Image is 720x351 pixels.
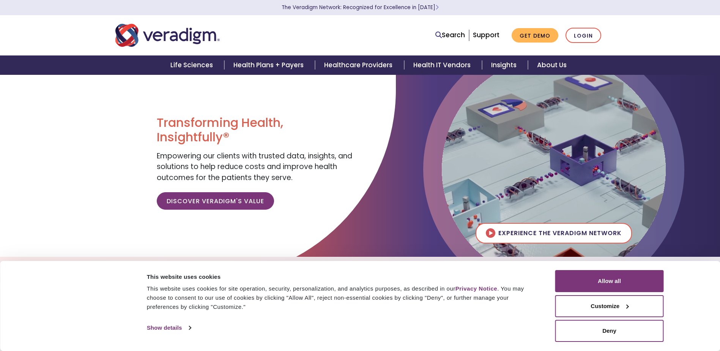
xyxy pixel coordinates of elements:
button: Deny [555,320,664,342]
span: Learn More [435,4,439,11]
div: This website uses cookies [147,272,538,281]
a: Health Plans + Payers [224,55,315,75]
button: Allow all [555,270,664,292]
a: Search [435,30,465,40]
a: Insights [482,55,528,75]
a: Get Demo [512,28,558,43]
a: Life Sciences [161,55,224,75]
a: The Veradigm Network: Recognized for Excellence in [DATE]Learn More [282,4,439,11]
a: Careers [454,260,501,279]
span: Empowering our clients with trusted data, insights, and solutions to help reduce costs and improv... [157,151,352,183]
button: Customize [555,295,664,317]
a: Support [473,30,499,40]
a: Discover Veradigm's Value [157,192,274,210]
div: This website uses cookies for site operation, security, personalization, and analytics purposes, ... [147,284,538,311]
a: Health IT Vendors [404,55,482,75]
a: The Veradigm Network [304,260,405,279]
a: Explore Solutions [220,260,304,279]
a: Show details [147,322,191,334]
img: Veradigm logo [115,23,220,48]
a: Insights [405,260,454,279]
a: About Us [528,55,576,75]
a: Login [566,28,601,43]
a: Healthcare Providers [315,55,404,75]
a: Privacy Notice [455,285,497,292]
h1: Transforming Health, Insightfully® [157,115,354,145]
